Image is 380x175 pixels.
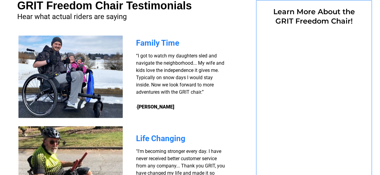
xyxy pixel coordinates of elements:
[136,38,179,47] span: Family Time
[137,104,174,109] strong: [PERSON_NAME]
[136,134,185,143] span: Life Changing
[136,53,224,109] span: “I got to watch my daughters sled and navigate the neighborhood... My wife and kids love the inde...
[17,12,127,21] span: Hear what actual riders are saying
[273,7,355,25] span: Learn More About the GRIT Freedom Chair!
